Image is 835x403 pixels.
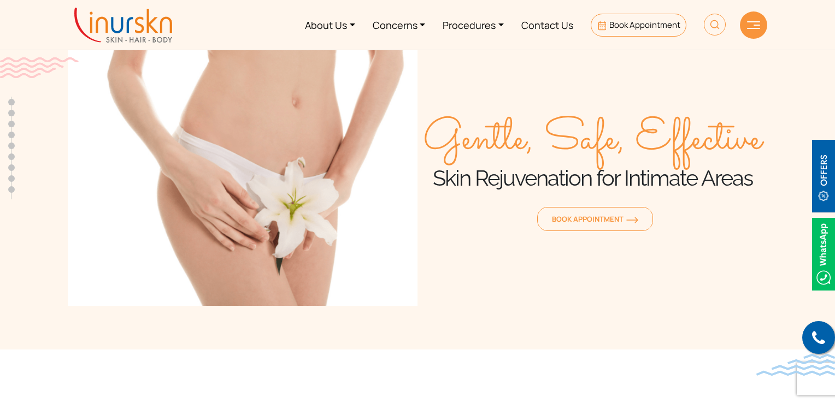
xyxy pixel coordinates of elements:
[74,8,172,43] img: inurskn-logo
[812,140,835,212] img: offerBt
[812,218,835,291] img: Whatsappicon
[513,4,582,45] a: Contact Us
[626,217,638,223] img: orange-arrow
[364,4,434,45] a: Concerns
[812,247,835,259] a: Whatsappicon
[747,21,760,29] img: hamLine.svg
[704,14,726,35] img: HeaderSearch
[423,115,762,164] span: Gentle, Safe, Effective
[609,19,680,31] span: Book Appointment
[552,214,638,224] span: Book Appointment
[537,207,653,231] a: Book Appointmentorange-arrow
[417,164,767,192] h1: Skin Rejuvenation for Intimate Areas
[296,4,364,45] a: About Us
[434,4,513,45] a: Procedures
[591,14,686,37] a: Book Appointment
[756,354,835,376] img: bluewave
